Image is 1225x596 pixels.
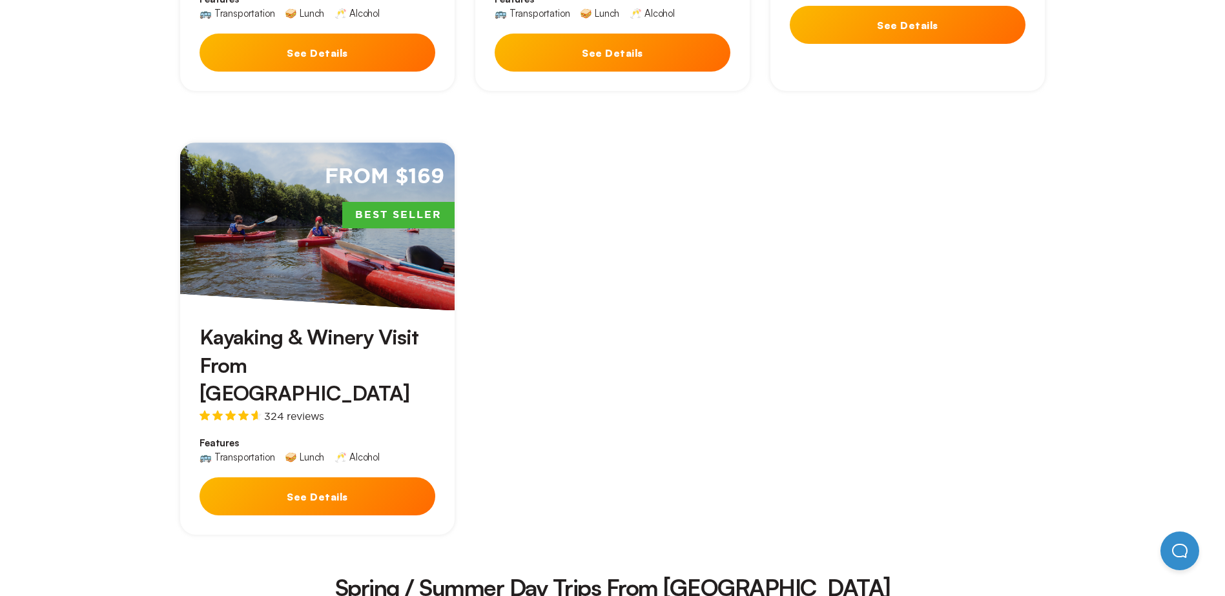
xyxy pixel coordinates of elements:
[495,8,570,18] div: 🚌 Transportation
[335,8,380,18] div: 🥂 Alcohol
[580,8,619,18] div: 🥪 Lunch
[180,143,455,535] a: From $169Best SellerKayaking & Winery Visit From [GEOGRAPHIC_DATA]324 reviewsFeatures🚌 Transporta...
[264,411,324,421] span: 324 reviews
[200,477,435,515] button: See Details
[335,452,380,462] div: 🥂 Alcohol
[200,8,274,18] div: 🚌 Transportation
[200,34,435,72] button: See Details
[790,6,1025,44] button: See Details
[495,34,730,72] button: See Details
[325,163,444,191] span: From $169
[630,8,675,18] div: 🥂 Alcohol
[1160,531,1199,570] iframe: Help Scout Beacon - Open
[200,452,274,462] div: 🚌 Transportation
[200,437,435,450] span: Features
[342,202,455,229] span: Best Seller
[200,323,435,407] h3: Kayaking & Winery Visit From [GEOGRAPHIC_DATA]
[285,452,324,462] div: 🥪 Lunch
[285,8,324,18] div: 🥪 Lunch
